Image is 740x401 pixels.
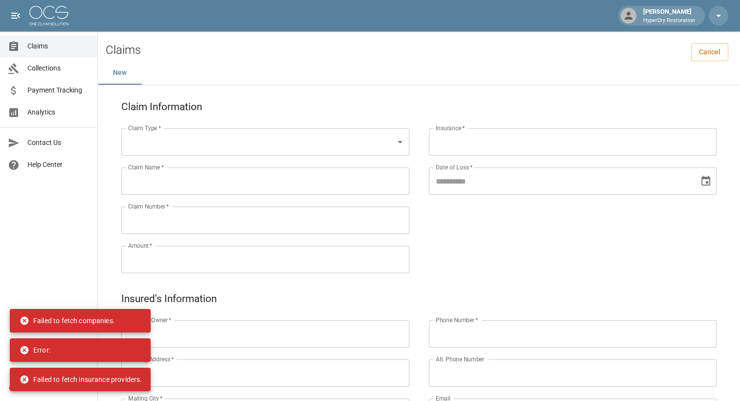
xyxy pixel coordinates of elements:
label: Amount [128,241,153,250]
span: Analytics [27,107,90,118]
button: Choose date [696,171,716,191]
div: [PERSON_NAME] [639,7,699,24]
label: Insurance [436,124,465,132]
span: Contact Us [27,138,90,148]
h2: Claims [106,43,141,57]
label: Claim Type [128,124,161,132]
button: open drawer [6,6,25,25]
span: Claims [27,41,90,51]
img: ocs-logo-white-transparent.png [29,6,68,25]
label: Date of Loss [436,163,472,171]
div: Failed to fetch companies. [20,312,115,330]
span: Help Center [27,160,90,170]
p: HyperDry Restoration [643,17,695,25]
div: Failed to fetch insurance providers. [20,371,142,388]
label: Claim Name [128,163,164,171]
label: Phone Number [436,316,478,324]
label: Alt. Phone Number [436,355,484,363]
div: dynamic tabs [98,61,740,85]
label: Mailing Address [128,355,174,363]
button: New [98,61,142,85]
label: Claim Number [128,202,169,211]
a: Cancel [691,43,728,61]
span: Collections [27,63,90,73]
div: Error: [20,341,50,359]
span: Payment Tracking [27,85,90,95]
div: © 2025 One Claim Solution [9,383,89,393]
